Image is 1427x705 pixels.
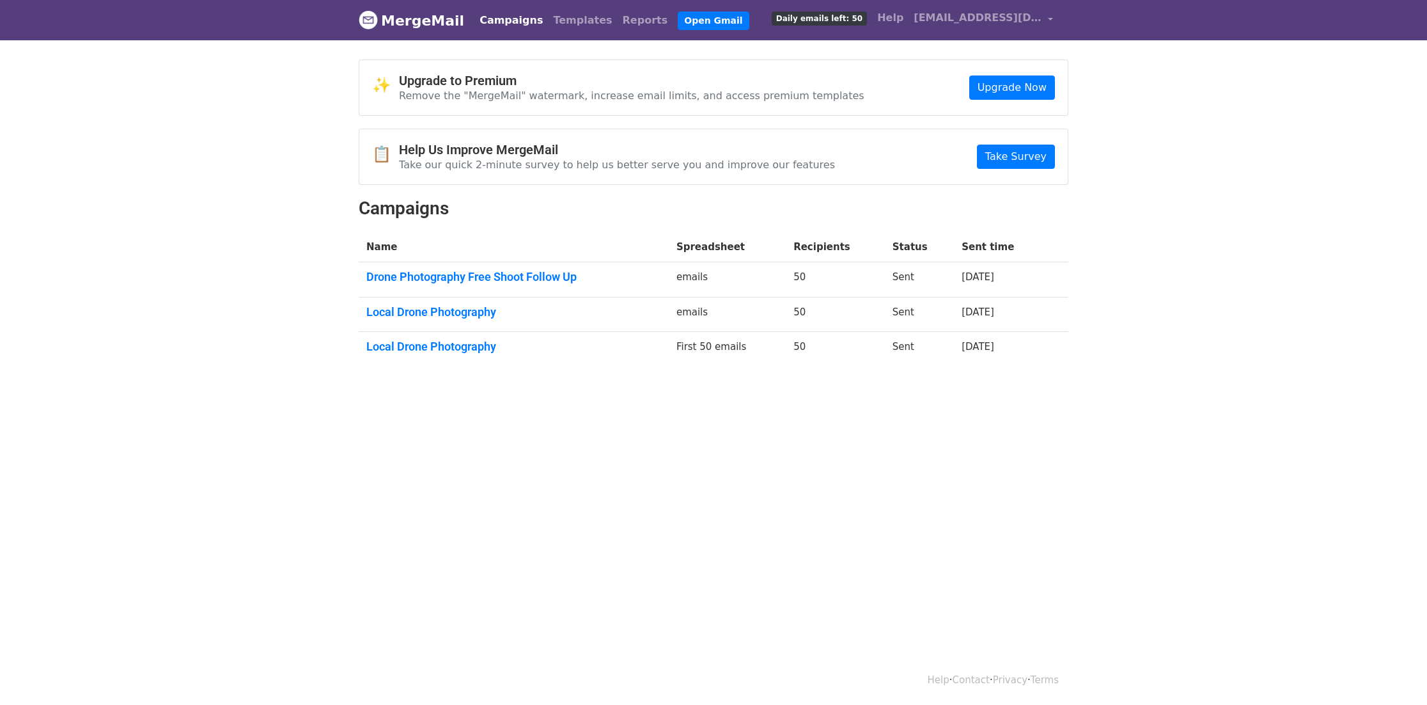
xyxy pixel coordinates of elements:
[366,270,661,284] a: Drone Photography Free Shoot Follow Up
[372,76,399,95] span: ✨
[885,262,954,297] td: Sent
[928,674,949,686] a: Help
[669,232,786,262] th: Spreadsheet
[372,145,399,164] span: 📋
[359,232,669,262] th: Name
[669,332,786,367] td: First 50 emails
[618,8,673,33] a: Reports
[399,89,864,102] p: Remove the "MergeMail" watermark, increase email limits, and access premium templates
[669,262,786,297] td: emails
[399,142,835,157] h4: Help Us Improve MergeMail
[993,674,1027,686] a: Privacy
[366,305,661,319] a: Local Drone Photography
[962,306,994,318] a: [DATE]
[399,73,864,88] h4: Upgrade to Premium
[359,198,1068,219] h2: Campaigns
[962,271,994,283] a: [DATE]
[885,332,954,367] td: Sent
[885,297,954,332] td: Sent
[786,262,885,297] td: 50
[969,75,1055,100] a: Upgrade Now
[1363,644,1427,705] iframe: Chat Widget
[872,5,908,31] a: Help
[772,12,867,26] span: Daily emails left: 50
[914,10,1041,26] span: [EMAIL_ADDRESS][DOMAIN_NAME]
[786,297,885,332] td: 50
[954,232,1047,262] th: Sent time
[1031,674,1059,686] a: Terms
[786,332,885,367] td: 50
[908,5,1058,35] a: [EMAIL_ADDRESS][DOMAIN_NAME]
[962,341,994,352] a: [DATE]
[977,145,1055,169] a: Take Survey
[366,340,661,354] a: Local Drone Photography
[399,158,835,171] p: Take our quick 2-minute survey to help us better serve you and improve our features
[953,674,990,686] a: Contact
[678,12,749,30] a: Open Gmail
[359,10,378,29] img: MergeMail logo
[786,232,885,262] th: Recipients
[885,232,954,262] th: Status
[548,8,617,33] a: Templates
[767,5,872,31] a: Daily emails left: 50
[359,7,464,34] a: MergeMail
[474,8,548,33] a: Campaigns
[669,297,786,332] td: emails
